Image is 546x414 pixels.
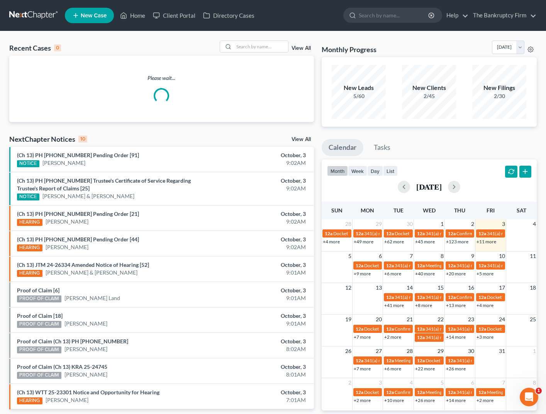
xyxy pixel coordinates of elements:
a: +49 more [354,239,373,244]
iframe: Intercom live chat [520,388,538,406]
span: 27 [375,346,383,356]
span: 4 [409,378,414,387]
div: 10 [78,136,87,143]
div: PROOF OF CLAIM [17,295,61,302]
div: PROOF OF CLAIM [17,372,61,379]
button: month [327,166,348,176]
span: 3 [501,219,506,229]
a: +41 more [384,302,404,308]
span: 20 [375,315,383,324]
a: +22 more [415,366,435,372]
span: Docket Text: for [PERSON_NAME] [395,231,464,236]
a: Calendar [322,139,363,156]
h2: [DATE] [416,183,442,191]
span: 12a [478,231,486,236]
a: +20 more [446,271,466,277]
span: 16 [467,283,475,292]
div: 9:02AM [215,218,306,226]
span: 12a [356,326,363,332]
a: (Ch 13) PH [PHONE_NUMBER] Trustee's Certificate of Service Regarding Trustee's Report of Claims [25] [17,177,191,192]
span: 12a [448,358,456,363]
div: October, 3 [215,363,306,371]
div: October, 3 [215,177,306,185]
a: +7 more [354,366,371,372]
span: 25 [529,315,537,324]
span: 1 [536,388,542,394]
p: Please wait... [9,74,314,82]
span: 341(a) meeting for Spenser Love Sr. & [PERSON_NAME] Love [395,263,517,268]
button: day [367,166,383,176]
a: (Ch 13) PH [PHONE_NUMBER] Pending Order [44] [17,236,139,243]
span: 12a [417,231,425,236]
span: 341(a) meeting for [PERSON_NAME] [426,231,500,236]
a: Tasks [367,139,397,156]
span: Sat [517,207,526,214]
span: 341(a) meeting for [PERSON_NAME] [395,294,469,300]
span: Meeting for [PERSON_NAME] [426,263,486,268]
div: 9:01AM [215,320,306,327]
div: HEARING [17,219,42,226]
span: 12a [356,231,363,236]
span: 341(a) meeting for [PERSON_NAME] [456,326,531,332]
a: The Bankruptcy Firm [469,8,536,22]
a: (Ch 13) JTM 24-26334 Amended Notice of Hearing [52] [17,261,149,268]
span: 5 [348,251,352,261]
a: +7 more [354,334,371,340]
span: 341(a) meeting for [PERSON_NAME] [364,231,439,236]
span: 341(a) meeting for [PERSON_NAME] & [PERSON_NAME] [426,294,541,300]
span: Thu [454,207,465,214]
a: +3 more [476,334,493,340]
a: Directory Cases [199,8,258,22]
span: 13 [375,283,383,292]
span: Docket Text: for [PERSON_NAME] [364,389,433,395]
a: [PERSON_NAME] [64,345,107,353]
span: 31 [498,346,506,356]
span: 12a [448,263,456,268]
input: Search by name... [359,8,429,22]
span: 12a [356,389,363,395]
span: Confirmation hearing for [PERSON_NAME] [456,294,544,300]
span: 19 [344,315,352,324]
span: 6 [470,378,475,387]
a: +123 more [446,239,468,244]
span: 26 [344,346,352,356]
a: +4 more [476,302,493,308]
a: Home [116,8,149,22]
a: +26 more [446,366,466,372]
span: 28 [344,219,352,229]
span: 12a [478,263,486,268]
span: New Case [81,13,107,19]
span: 12a [325,231,332,236]
span: Mon [361,207,374,214]
span: 7 [501,378,506,387]
span: 12a [448,294,456,300]
a: +14 more [446,397,466,403]
span: 28 [406,346,414,356]
span: 12a [417,263,425,268]
div: October, 3 [215,261,306,269]
span: 12a [478,294,486,300]
a: +6 more [384,366,401,372]
a: Proof of Claim [6] [17,287,59,294]
div: 7:01AM [215,396,306,404]
span: 9 [470,251,475,261]
div: NOTICE [17,193,39,200]
span: 17 [498,283,506,292]
a: Proof of Claim [18] [17,312,63,319]
a: [PERSON_NAME] [42,159,85,167]
span: 14 [406,283,414,292]
a: (Ch 13) WTT 25-23301 Notice and Opportunity for Hearing [17,389,159,395]
a: [PERSON_NAME] Land [64,294,120,302]
span: 11 [529,251,537,261]
span: 12a [417,294,425,300]
span: 15 [437,283,444,292]
span: 10 [498,251,506,261]
a: View All [292,46,311,51]
span: 8 [440,251,444,261]
span: 341(a) meeting for [PERSON_NAME] [426,326,500,332]
a: +8 more [415,302,432,308]
span: 3 [378,378,383,387]
div: New Leads [332,83,386,92]
span: 12a [386,263,394,268]
a: [PERSON_NAME] [46,218,88,226]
